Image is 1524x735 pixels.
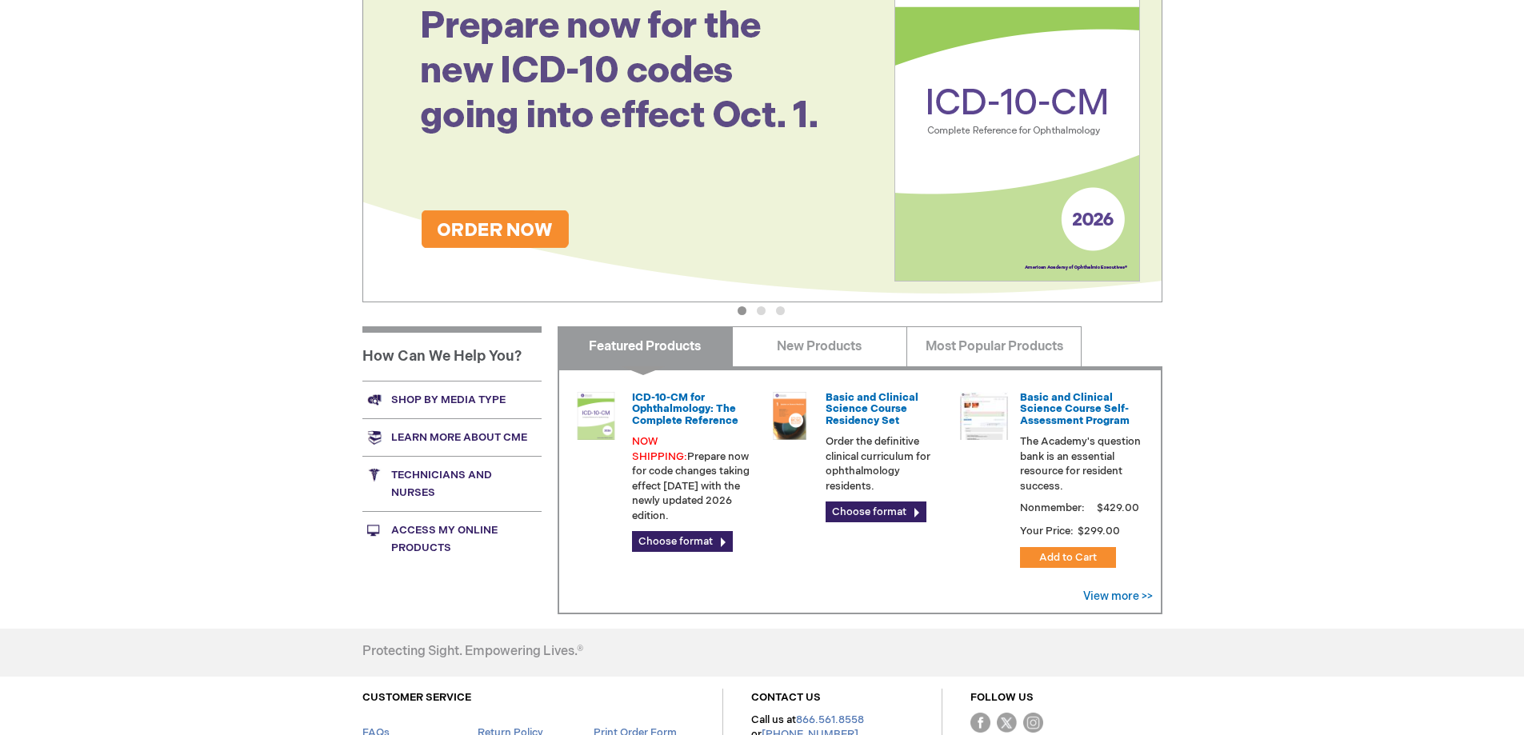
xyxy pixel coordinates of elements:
button: Add to Cart [1020,547,1116,568]
a: Basic and Clinical Science Course Self-Assessment Program [1020,391,1130,427]
a: FOLLOW US [970,691,1034,704]
h4: Protecting Sight. Empowering Lives.® [362,645,583,659]
h1: How Can We Help You? [362,326,542,381]
a: CONTACT US [751,691,821,704]
img: instagram [1023,713,1043,733]
img: Twitter [997,713,1017,733]
a: 866.561.8558 [796,713,864,726]
img: 02850963u_47.png [766,392,814,440]
font: NOW SHIPPING: [632,435,687,463]
p: Order the definitive clinical curriculum for ophthalmology residents. [826,434,947,493]
a: View more >> [1083,589,1153,603]
a: Technicians and nurses [362,456,542,511]
strong: Nonmember: [1020,498,1085,518]
a: Choose format [632,531,733,552]
button: 3 of 3 [776,306,785,315]
a: Access My Online Products [362,511,542,566]
img: Facebook [970,713,990,733]
span: $299.00 [1076,525,1122,537]
strong: Your Price: [1020,525,1074,537]
img: bcscself_20.jpg [960,392,1008,440]
a: Learn more about CME [362,418,542,456]
span: Add to Cart [1039,551,1097,564]
a: New Products [732,326,907,366]
p: The Academy's question bank is an essential resource for resident success. [1020,434,1142,493]
a: ICD-10-CM for Ophthalmology: The Complete Reference [632,391,738,427]
img: 0120008u_42.png [572,392,620,440]
a: Shop by media type [362,381,542,418]
button: 2 of 3 [757,306,766,315]
a: Featured Products [558,326,733,366]
a: Choose format [826,501,926,522]
a: Most Popular Products [906,326,1082,366]
button: 1 of 3 [738,306,746,315]
span: $429.00 [1094,501,1142,514]
a: Basic and Clinical Science Course Residency Set [826,391,918,427]
a: CUSTOMER SERVICE [362,691,471,704]
p: Prepare now for code changes taking effect [DATE] with the newly updated 2026 edition. [632,434,754,523]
